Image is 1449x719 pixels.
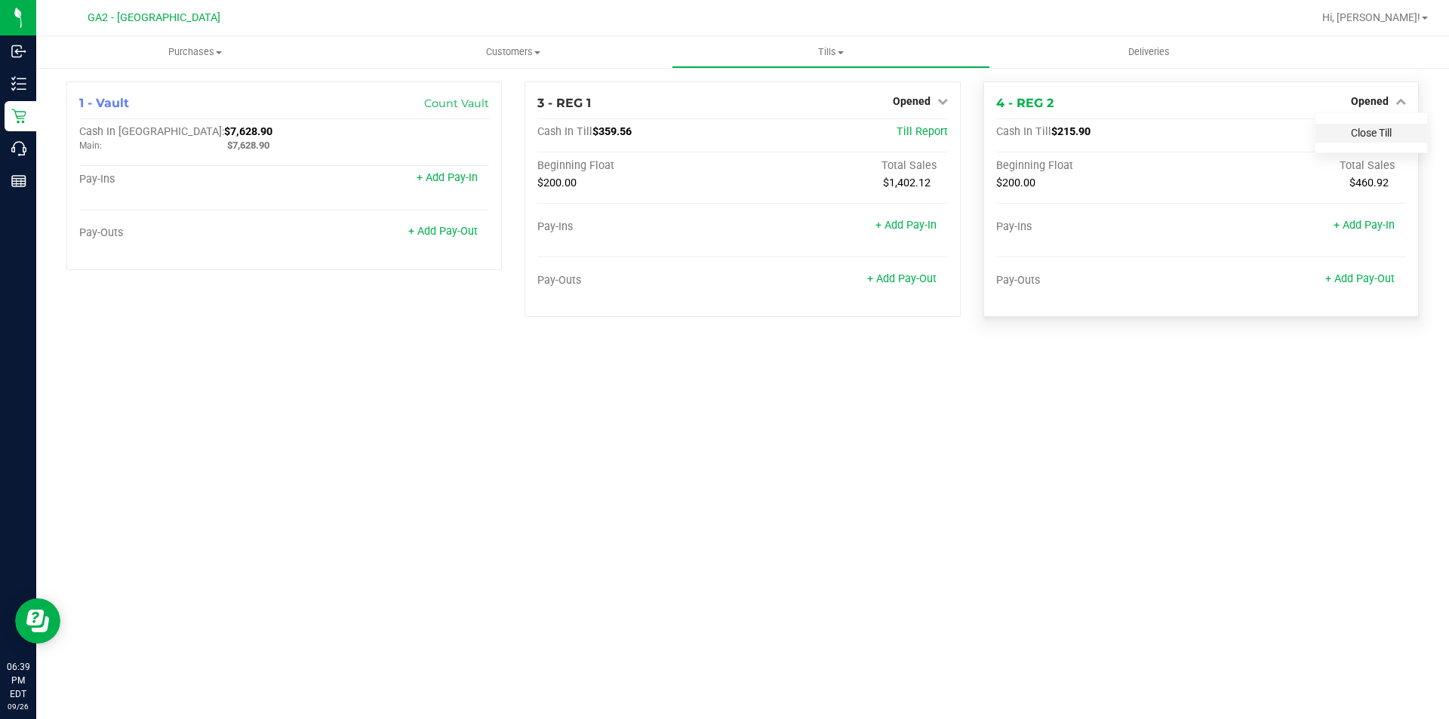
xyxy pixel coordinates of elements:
[36,45,354,59] span: Purchases
[537,177,577,189] span: $200.00
[883,177,931,189] span: $1,402.12
[996,274,1201,287] div: Pay-Outs
[996,177,1035,189] span: $200.00
[11,141,26,156] inline-svg: Call Center
[1051,125,1091,138] span: $215.90
[1322,11,1420,23] span: Hi, [PERSON_NAME]!
[36,36,354,68] a: Purchases
[537,96,591,110] span: 3 - REG 1
[354,36,672,68] a: Customers
[537,220,743,234] div: Pay-Ins
[79,226,285,240] div: Pay-Outs
[424,97,489,110] a: Count Vault
[1351,127,1392,139] a: Close Till
[875,219,937,232] a: + Add Pay-In
[408,225,478,238] a: + Add Pay-Out
[11,174,26,189] inline-svg: Reports
[1325,272,1395,285] a: + Add Pay-Out
[79,140,102,151] span: Main:
[996,125,1051,138] span: Cash In Till
[996,159,1201,173] div: Beginning Float
[224,125,272,138] span: $7,628.90
[672,36,989,68] a: Tills
[537,125,592,138] span: Cash In Till
[897,125,948,138] a: Till Report
[227,140,269,151] span: $7,628.90
[592,125,632,138] span: $359.56
[1201,159,1406,173] div: Total Sales
[1349,177,1389,189] span: $460.92
[996,220,1201,234] div: Pay-Ins
[1108,45,1190,59] span: Deliveries
[990,36,1308,68] a: Deliveries
[867,272,937,285] a: + Add Pay-Out
[743,159,948,173] div: Total Sales
[537,159,743,173] div: Beginning Float
[537,274,743,287] div: Pay-Outs
[672,45,989,59] span: Tills
[7,660,29,701] p: 06:39 PM EDT
[893,95,931,107] span: Opened
[79,96,129,110] span: 1 - Vault
[7,701,29,712] p: 09/26
[996,96,1054,110] span: 4 - REG 2
[88,11,220,24] span: GA2 - [GEOGRAPHIC_DATA]
[355,45,671,59] span: Customers
[1334,219,1395,232] a: + Add Pay-In
[11,76,26,91] inline-svg: Inventory
[11,109,26,124] inline-svg: Retail
[417,171,478,184] a: + Add Pay-In
[79,173,285,186] div: Pay-Ins
[11,44,26,59] inline-svg: Inbound
[15,598,60,644] iframe: Resource center
[79,125,224,138] span: Cash In [GEOGRAPHIC_DATA]:
[1351,95,1389,107] span: Opened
